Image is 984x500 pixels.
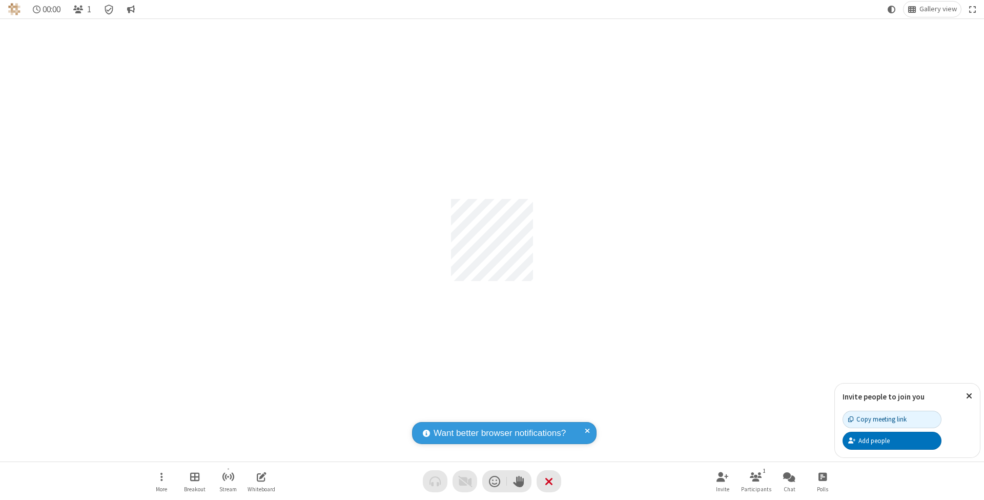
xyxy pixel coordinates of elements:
span: More [156,486,167,492]
span: Want better browser notifications? [434,427,566,440]
img: QA Selenium DO NOT DELETE OR CHANGE [8,3,20,15]
button: Raise hand [507,470,531,492]
button: Close popover [958,384,980,409]
button: Invite participants (⌘+Shift+I) [707,467,738,496]
span: Breakout [184,486,206,492]
button: Open chat [774,467,805,496]
button: Open shared whiteboard [246,467,277,496]
span: Polls [817,486,828,492]
button: Send a reaction [482,470,507,492]
span: Gallery view [919,5,957,13]
button: Add people [843,432,941,449]
div: Timer [29,2,65,17]
button: Audio problem - check your Internet connection or call by phone [423,470,447,492]
button: Open participant list [741,467,771,496]
button: Open poll [807,467,838,496]
div: Copy meeting link [848,414,907,424]
span: 00:00 [43,5,60,14]
button: End or leave meeting [537,470,561,492]
label: Invite people to join you [843,392,925,402]
div: Meeting details Encryption enabled [99,2,119,17]
span: Whiteboard [248,486,275,492]
button: Using system theme [884,2,900,17]
button: Start streaming [213,467,243,496]
button: Manage Breakout Rooms [179,467,210,496]
span: 1 [87,5,91,14]
button: Copy meeting link [843,411,941,428]
button: Video [453,470,477,492]
button: Fullscreen [965,2,980,17]
button: Conversation [122,2,139,17]
button: Open menu [146,467,177,496]
span: Chat [784,486,795,492]
div: 1 [760,466,769,475]
button: Open participant list [69,2,95,17]
span: Stream [219,486,237,492]
span: Invite [716,486,729,492]
span: Participants [741,486,771,492]
button: Change layout [904,2,961,17]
